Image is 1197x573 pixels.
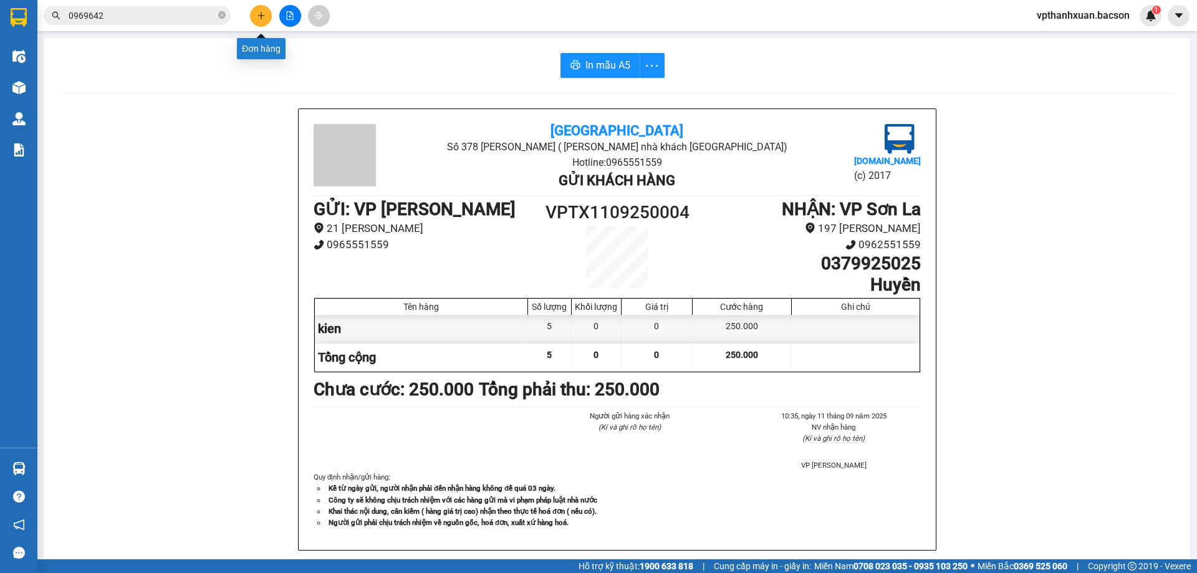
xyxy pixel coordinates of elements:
li: VP [PERSON_NAME] [747,460,921,471]
li: 0965551559 [314,236,541,253]
span: 5 [547,350,552,360]
img: icon-new-feature [1145,10,1156,21]
strong: Kể từ ngày gửi, người nhận phải đến nhận hàng không để quá 03 ngày. [329,484,555,493]
div: 0 [572,315,622,343]
li: NV nhận hàng [747,421,921,433]
span: vpthanhxuan.bacson [1027,7,1140,23]
strong: Khai thác nội dung, cân kiểm ( hàng giá trị cao) nhận theo thực tế hoá đơn ( nếu có). [329,507,597,516]
b: NHẬN : VP Sơn La [782,199,921,219]
span: plus [257,11,266,20]
div: Cước hàng [696,302,788,312]
div: Giá trị [625,302,689,312]
span: Cung cấp máy in - giấy in: [714,559,811,573]
div: 0 [622,315,693,343]
li: Người gửi hàng xác nhận [542,410,716,421]
button: caret-down [1168,5,1190,27]
span: environment [314,223,324,233]
span: aim [314,11,323,20]
span: caret-down [1173,10,1185,21]
li: 21 [PERSON_NAME] [314,220,541,237]
span: copyright [1128,562,1137,571]
span: phone [314,239,324,250]
h1: Huyền [693,274,921,296]
span: 250.000 [726,350,758,360]
span: message [13,547,25,559]
strong: 1900 633 818 [640,561,693,571]
div: Quy định nhận/gửi hàng : [314,471,921,527]
div: kien [315,315,528,343]
div: 250.000 [693,315,792,343]
img: solution-icon [12,143,26,156]
div: Số lượng [531,302,568,312]
span: file-add [286,11,294,20]
li: (c) 2017 [854,168,921,183]
span: Hỗ trợ kỹ thuật: [579,559,693,573]
button: aim [308,5,330,27]
li: 197 [PERSON_NAME] [693,220,921,237]
span: question-circle [13,491,25,503]
button: plus [250,5,272,27]
span: printer [570,60,580,72]
div: 5 [528,315,572,343]
b: [DOMAIN_NAME] [854,156,921,166]
b: Gửi khách hàng [559,173,675,188]
li: 10:35, ngày 11 tháng 09 năm 2025 [747,410,921,421]
strong: Người gửi phải chịu trách nhiệm về nguồn gốc, hoá đơn, xuất xứ hàng hoá. [329,518,569,527]
span: environment [805,223,815,233]
img: warehouse-icon [12,50,26,63]
span: Tổng cộng [318,350,376,365]
span: more [640,58,664,74]
h1: VPTX1109250004 [541,199,693,226]
i: (Kí và ghi rõ họ tên) [802,434,865,443]
img: logo-vxr [11,8,27,27]
b: GỬI : VP [PERSON_NAME] [314,199,516,219]
h1: 0379925025 [693,253,921,274]
span: close-circle [218,11,226,19]
i: (Kí và ghi rõ họ tên) [598,423,661,431]
img: warehouse-icon [12,462,26,475]
button: printerIn mẫu A5 [560,53,640,78]
span: 1 [1154,6,1158,14]
span: ⚪️ [971,564,974,569]
div: Ghi chú [795,302,916,312]
span: Miền Nam [814,559,968,573]
span: 0 [594,350,598,360]
li: 0962551559 [693,236,921,253]
b: [GEOGRAPHIC_DATA] [550,123,683,138]
span: | [703,559,704,573]
sup: 1 [1152,6,1161,14]
span: | [1077,559,1079,573]
b: Chưa cước : 250.000 [314,379,474,400]
span: In mẫu A5 [585,57,630,73]
img: warehouse-icon [12,81,26,94]
li: Số 378 [PERSON_NAME] ( [PERSON_NAME] nhà khách [GEOGRAPHIC_DATA]) [415,139,819,155]
button: more [640,53,665,78]
button: file-add [279,5,301,27]
strong: 0369 525 060 [1014,561,1067,571]
input: Tìm tên, số ĐT hoặc mã đơn [69,9,216,22]
li: Hotline: 0965551559 [415,155,819,170]
strong: Công ty sẽ không chịu trách nhiệm với các hàng gửi mà vi phạm pháp luật nhà nước [329,496,597,504]
span: notification [13,519,25,531]
img: warehouse-icon [12,112,26,125]
span: search [52,11,60,20]
b: Tổng phải thu: 250.000 [479,379,660,400]
div: Tên hàng [318,302,524,312]
img: logo.jpg [885,124,915,154]
strong: 0708 023 035 - 0935 103 250 [853,561,968,571]
span: 0 [654,350,659,360]
div: Khối lượng [575,302,618,312]
span: close-circle [218,10,226,22]
span: Miền Bắc [978,559,1067,573]
span: phone [845,239,856,250]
